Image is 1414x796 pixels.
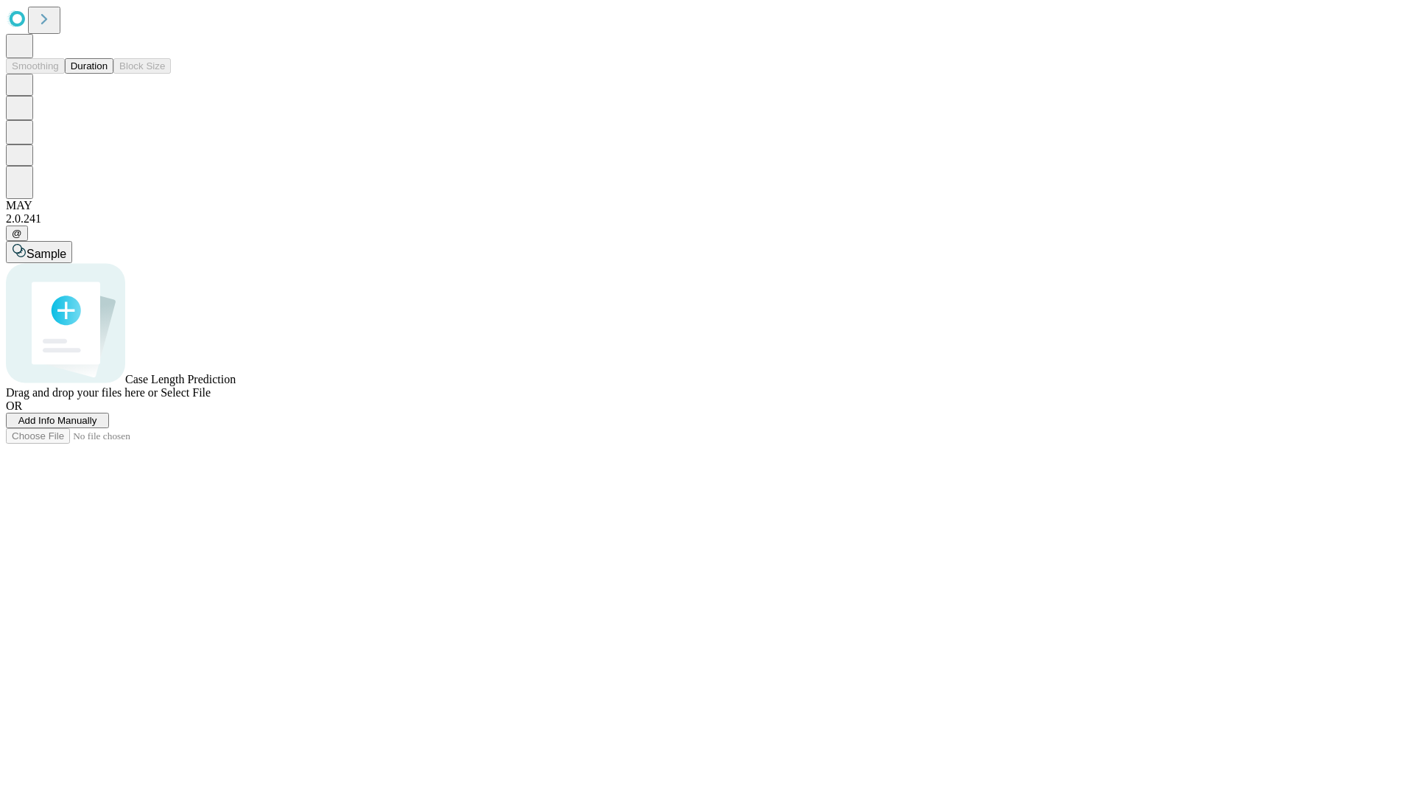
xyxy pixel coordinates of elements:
[6,399,22,412] span: OR
[113,58,171,74] button: Block Size
[6,386,158,399] span: Drag and drop your files here or
[27,248,66,260] span: Sample
[6,199,1408,212] div: MAY
[65,58,113,74] button: Duration
[18,415,97,426] span: Add Info Manually
[161,386,211,399] span: Select File
[6,212,1408,226] div: 2.0.241
[6,241,72,263] button: Sample
[6,226,28,241] button: @
[125,373,236,385] span: Case Length Prediction
[12,228,22,239] span: @
[6,413,109,428] button: Add Info Manually
[6,58,65,74] button: Smoothing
